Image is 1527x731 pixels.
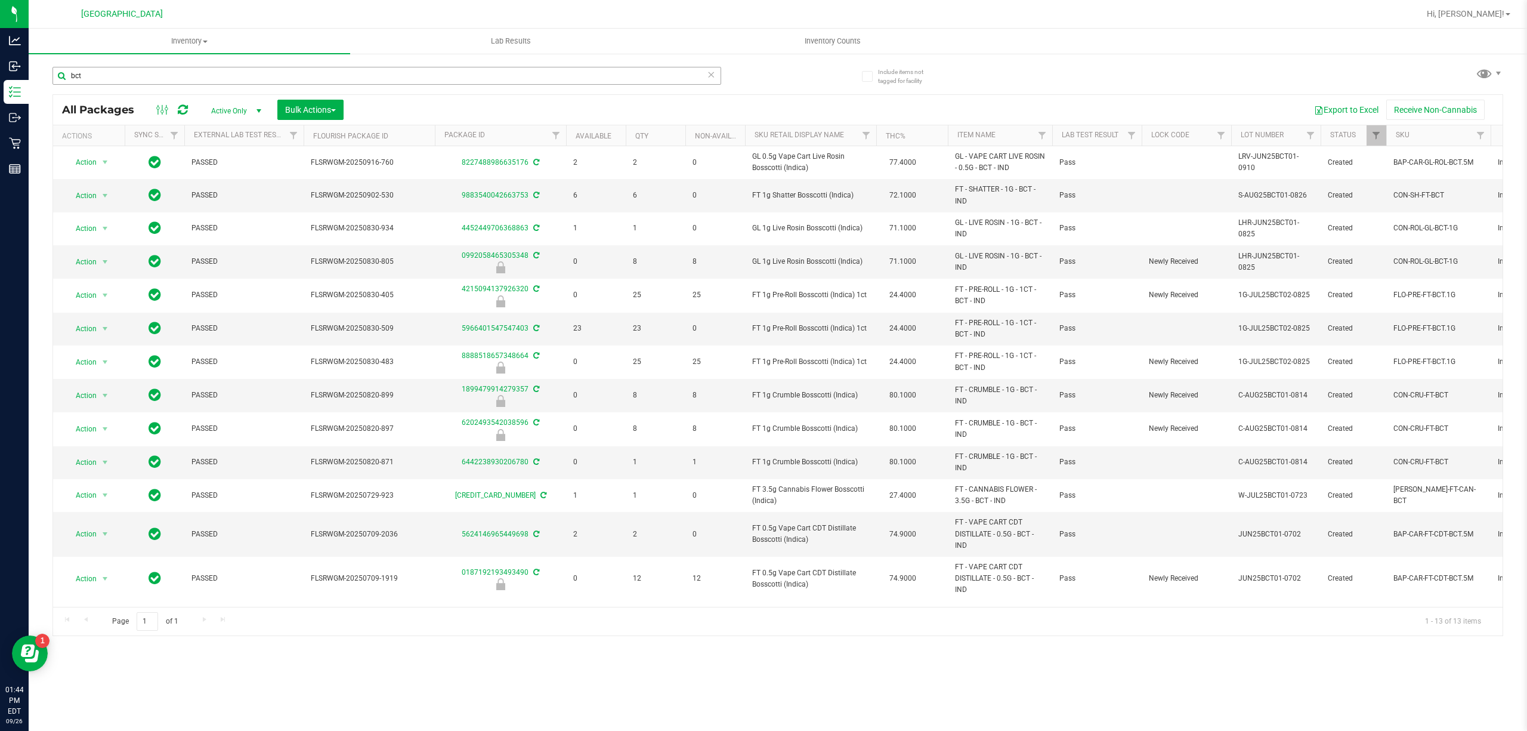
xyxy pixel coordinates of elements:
[62,132,120,140] div: Actions
[98,287,113,304] span: select
[539,491,546,499] span: Sync from Compliance System
[311,190,428,201] span: FLSRWGM-20250902-530
[81,9,163,19] span: [GEOGRAPHIC_DATA]
[311,573,428,584] span: FLSRWGM-20250709-1919
[693,457,738,468] span: 1
[1151,131,1189,139] a: Lock Code
[1059,490,1135,501] span: Pass
[65,154,97,171] span: Action
[531,191,539,199] span: Sync from Compliance System
[883,420,922,437] span: 80.1000
[573,457,619,468] span: 0
[1393,390,1483,401] span: CON-CRU-FT-BCT
[9,137,21,149] inline-svg: Retail
[311,223,428,234] span: FLSRWGM-20250830-934
[752,523,869,545] span: FT 0.5g Vape Cart CDT Distillate Bosscotti (Indica)
[1238,217,1313,240] span: LHR-JUN25BCT01-0825
[1149,390,1224,401] span: Newly Received
[65,570,97,587] span: Action
[462,224,528,232] a: 4452449706368863
[311,256,428,267] span: FLSRWGM-20250830-805
[1059,390,1135,401] span: Pass
[878,67,938,85] span: Include items not tagged for facility
[9,35,21,47] inline-svg: Analytics
[285,105,336,115] span: Bulk Actions
[65,387,97,404] span: Action
[633,323,678,334] span: 23
[65,220,97,237] span: Action
[134,131,180,139] a: Sync Status
[1238,490,1313,501] span: W-JUL25BCT01-0723
[883,253,922,270] span: 71.1000
[311,423,428,434] span: FLSRWGM-20250820-897
[462,285,528,293] a: 4215094137926320
[955,517,1045,551] span: FT - VAPE CART CDT DISTILLATE - 0.5G - BCT - IND
[1149,256,1224,267] span: Newly Received
[433,578,568,590] div: Newly Received
[693,356,738,368] span: 25
[311,529,428,540] span: FLSRWGM-20250709-2036
[752,289,869,301] span: FT 1g Pre-Roll Bosscotti (Indica) 1ct
[98,487,113,504] span: select
[1328,356,1379,368] span: Created
[955,384,1045,407] span: FT - CRUMBLE - 1G - BCT - IND
[1393,223,1483,234] span: CON-ROL-GL-BCT-1G
[633,256,678,267] span: 8
[35,634,50,648] iframe: Resource center unread badge
[693,423,738,434] span: 8
[531,530,539,538] span: Sync from Compliance System
[1149,289,1224,301] span: Newly Received
[752,256,869,267] span: GL 1g Live Rosin Bosscotti (Indica)
[633,457,678,468] span: 1
[1415,612,1491,630] span: 1 - 13 of 13 items
[149,154,161,171] span: In Sync
[462,351,528,360] a: 8888518657348664
[191,529,296,540] span: PASSED
[1238,323,1313,334] span: 1G-JUL25BCT02-0825
[1059,190,1135,201] span: Pass
[1149,423,1224,434] span: Newly Received
[955,451,1045,474] span: FT - CRUMBLE - 1G - BCT - IND
[1328,323,1379,334] span: Created
[1238,190,1313,201] span: S-AUG25BCT01-0826
[573,223,619,234] span: 1
[752,190,869,201] span: FT 1g Shatter Bosscotti (Indica)
[311,289,428,301] span: FLSRWGM-20250830-405
[1393,423,1483,434] span: CON-CRU-FT-BCT
[1328,573,1379,584] span: Created
[277,100,344,120] button: Bulk Actions
[98,387,113,404] span: select
[475,36,547,47] span: Lab Results
[1238,251,1313,273] span: LHR-JUN25BCT01-0825
[1238,529,1313,540] span: JUN25BCT01-0702
[65,487,97,504] span: Action
[98,320,113,337] span: select
[693,289,738,301] span: 25
[1059,356,1135,368] span: Pass
[52,67,721,85] input: Search Package ID, Item Name, SKU, Lot or Part Number...
[191,457,296,468] span: PASSED
[191,223,296,234] span: PASSED
[633,356,678,368] span: 25
[98,187,113,204] span: select
[1393,484,1483,507] span: [PERSON_NAME]-FT-CAN-BCT
[191,356,296,368] span: PASSED
[955,562,1045,596] span: FT - VAPE CART CDT DISTILLATE - 0.5G - BCT - IND
[65,354,97,371] span: Action
[633,157,678,168] span: 2
[1328,223,1379,234] span: Created
[98,526,113,542] span: select
[752,484,869,507] span: FT 3.5g Cannabis Flower Bosscotti (Indica)
[1149,356,1224,368] span: Newly Received
[191,157,296,168] span: PASSED
[955,217,1045,240] span: GL - LIVE ROSIN - 1G - BCT - IND
[693,256,738,267] span: 8
[573,390,619,401] span: 0
[633,390,678,401] span: 8
[462,568,528,576] a: 0187192193493490
[752,567,869,590] span: FT 0.5g Vape Cart CDT Distillate Bosscotti (Indica)
[707,67,715,82] span: Clear
[149,353,161,370] span: In Sync
[633,423,678,434] span: 8
[1328,289,1379,301] span: Created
